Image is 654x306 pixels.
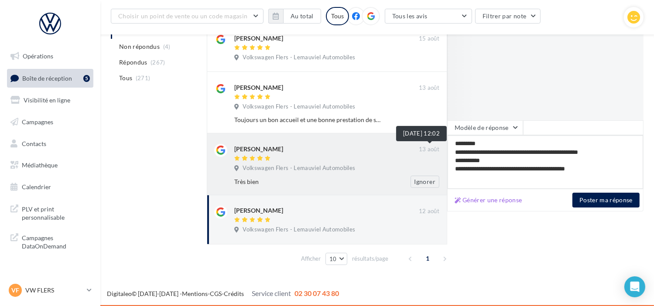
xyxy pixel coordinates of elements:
[268,9,321,24] button: Au total
[136,75,151,82] span: (271)
[22,139,46,147] span: Contacts
[475,9,541,24] button: Filtrer par note
[119,42,160,51] span: Non répondus
[22,203,90,222] span: PLV et print personnalisable
[329,255,337,262] span: 10
[22,74,72,82] span: Boîte de réception
[294,289,339,297] span: 02 30 07 43 80
[22,161,58,169] span: Médiathèque
[22,232,90,251] span: Campagnes DataOnDemand
[5,156,95,174] a: Médiathèque
[5,200,95,225] a: PLV et print personnalisable
[119,74,132,82] span: Tous
[419,146,439,153] span: 13 août
[234,83,283,92] div: [PERSON_NAME]
[5,178,95,196] a: Calendrier
[107,290,132,297] a: Digitaleo
[243,103,355,111] span: Volkswagen Flers - Lemauviel Automobiles
[25,286,83,295] p: VW FLERS
[572,193,640,207] button: Poster ma réponse
[210,290,222,297] a: CGS
[624,276,645,297] div: Open Intercom Messenger
[396,126,447,141] div: [DATE] 12:02
[23,52,53,60] span: Opérations
[5,228,95,254] a: Campagnes DataOnDemand
[83,75,90,82] div: 5
[234,206,283,215] div: [PERSON_NAME]
[243,164,355,172] span: Volkswagen Flers - Lemauviel Automobiles
[392,12,428,20] span: Tous les avis
[447,120,523,135] button: Modèle de réponse
[234,116,383,124] div: Toujours un bon accueil et une bonne prestation de services
[107,290,339,297] span: © [DATE]-[DATE] - - -
[22,183,51,190] span: Calendrier
[419,35,439,43] span: 15 août
[163,43,171,50] span: (4)
[24,96,70,104] span: Visibilité en ligne
[111,9,264,24] button: Choisir un point de vente ou un code magasin
[119,58,147,67] span: Répondus
[419,207,439,215] span: 12 août
[325,253,348,265] button: 10
[419,84,439,92] span: 13 août
[7,282,93,299] a: VF VW FLERS
[352,255,388,263] span: résultats/page
[182,290,208,297] a: Mentions
[301,255,321,263] span: Afficher
[5,69,95,88] a: Boîte de réception5
[385,9,472,24] button: Tous les avis
[151,59,165,66] span: (267)
[421,252,435,265] span: 1
[224,290,244,297] a: Crédits
[11,286,19,295] span: VF
[5,113,95,131] a: Campagnes
[118,12,247,20] span: Choisir un point de vente ou un code magasin
[326,7,349,25] div: Tous
[234,145,283,153] div: [PERSON_NAME]
[252,289,291,297] span: Service client
[22,118,53,126] span: Campagnes
[5,91,95,109] a: Visibilité en ligne
[451,195,526,205] button: Générer une réponse
[5,135,95,153] a: Contacts
[5,47,95,65] a: Opérations
[411,176,439,188] button: Ignorer
[283,9,321,24] button: Au total
[243,54,355,61] span: Volkswagen Flers - Lemauviel Automobiles
[234,34,283,43] div: [PERSON_NAME]
[234,177,383,186] div: Très bien
[243,226,355,234] span: Volkswagen Flers - Lemauviel Automobiles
